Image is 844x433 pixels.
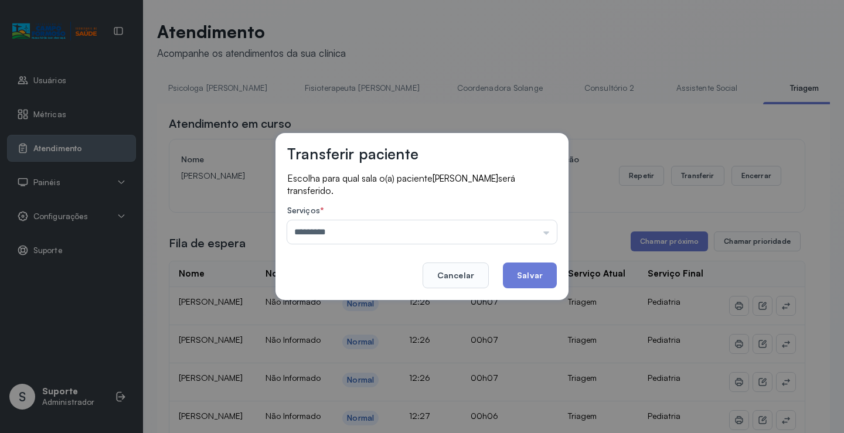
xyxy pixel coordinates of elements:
[287,205,320,215] span: Serviços
[423,262,489,288] button: Cancelar
[503,262,557,288] button: Salvar
[287,145,418,163] h3: Transferir paciente
[433,173,498,184] span: [PERSON_NAME]
[287,172,557,196] p: Escolha para qual sala o(a) paciente será transferido.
